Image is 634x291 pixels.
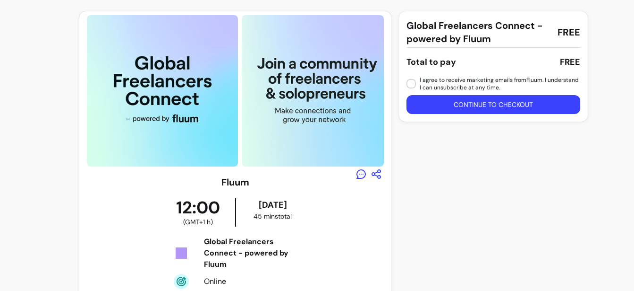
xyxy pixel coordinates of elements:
h3: Fluum [221,176,249,189]
div: 12:00 [161,198,235,227]
div: Total to pay [406,55,456,69]
span: Global Freelancers Connect - powered by Fluum [406,19,550,45]
img: Tickets Icon [174,246,189,261]
div: Online [204,276,308,287]
img: https://d3pz9znudhj10h.cloudfront.net/00946753-bc9b-4216-846f-eac31ade132c [87,15,238,167]
span: ( GMT+1 h ) [183,217,213,227]
div: [DATE] [238,198,307,212]
button: Continue to checkout [406,95,580,114]
div: FREE [560,55,580,69]
div: 45 mins total [238,212,307,221]
img: https://d3pz9znudhj10h.cloudfront.net/aee2e147-fbd8-4818-a12f-606c309470ab [242,15,393,167]
span: FREE [558,26,580,39]
div: Global Freelancers Connect - powered by Fluum [204,236,308,270]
